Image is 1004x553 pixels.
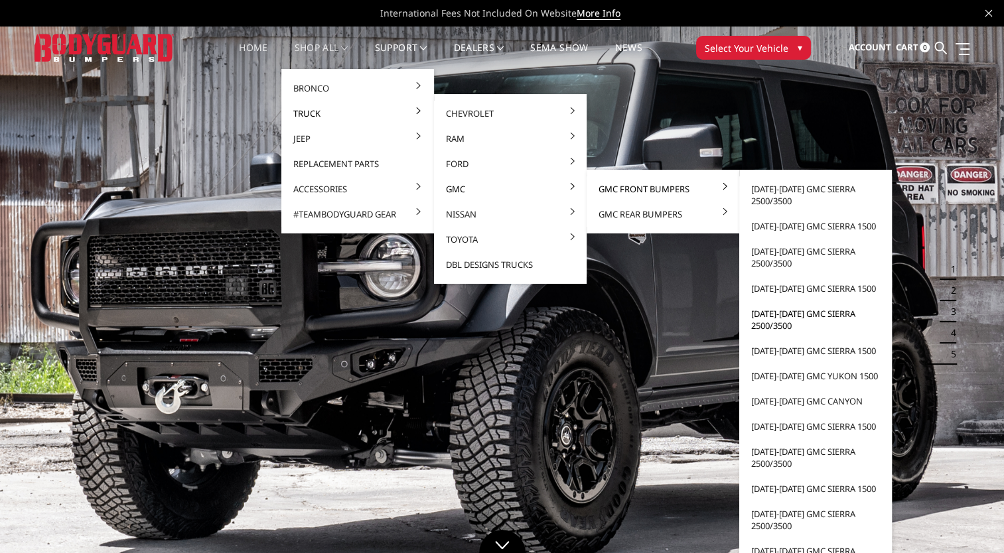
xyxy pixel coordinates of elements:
a: SEMA Show [530,43,588,69]
a: [DATE]-[DATE] GMC Sierra 2500/3500 [745,239,887,276]
a: [DATE]-[DATE] GMC Sierra 1500 [745,338,887,363]
a: Account [848,30,891,66]
a: News [614,43,642,69]
a: [DATE]-[DATE] GMC Sierra 2500/3500 [745,176,887,214]
a: Dealers [454,43,504,69]
a: GMC Front Bumpers [592,176,734,202]
a: [DATE]-[DATE] GMC Canyon [745,389,887,414]
a: [DATE]-[DATE] GMC Sierra 1500 [745,476,887,501]
img: BODYGUARD BUMPERS [35,34,174,61]
a: Replacement Parts [287,151,429,176]
a: Click to Down [479,530,526,553]
button: 1 of 5 [943,259,956,280]
a: Jeep [287,126,429,151]
a: GMC [439,176,581,202]
a: Home [239,43,267,69]
a: Nissan [439,202,581,227]
a: More Info [577,7,620,20]
a: #TeamBodyguard Gear [287,202,429,227]
span: Cart [895,41,918,53]
a: [DATE]-[DATE] GMC Sierra 2500/3500 [745,439,887,476]
a: Accessories [287,176,429,202]
a: Ford [439,151,581,176]
a: [DATE]-[DATE] GMC Sierra 1500 [745,214,887,239]
a: DBL Designs Trucks [439,252,581,277]
span: ▾ [798,40,802,54]
button: Select Your Vehicle [696,36,811,60]
a: Chevrolet [439,101,581,126]
button: 4 of 5 [943,322,956,343]
button: 3 of 5 [943,301,956,322]
a: Toyota [439,227,581,252]
button: 5 of 5 [943,343,956,365]
a: Bronco [287,76,429,101]
a: Cart 0 [895,30,930,66]
a: Truck [287,101,429,126]
a: [DATE]-[DATE] GMC Sierra 2500/3500 [745,301,887,338]
a: [DATE]-[DATE] GMC Sierra 1500 [745,276,887,301]
span: 0 [920,42,930,52]
button: 2 of 5 [943,280,956,301]
a: Support [375,43,427,69]
a: [DATE]-[DATE] GMC Sierra 2500/3500 [745,501,887,538]
a: [DATE]-[DATE] GMC Yukon 1500 [745,363,887,389]
span: Select Your Vehicle [705,41,788,55]
a: Ram [439,126,581,151]
a: [DATE]-[DATE] GMC Sierra 1500 [745,414,887,439]
span: Account [848,41,891,53]
a: GMC Rear Bumpers [592,202,734,227]
a: shop all [295,43,348,69]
